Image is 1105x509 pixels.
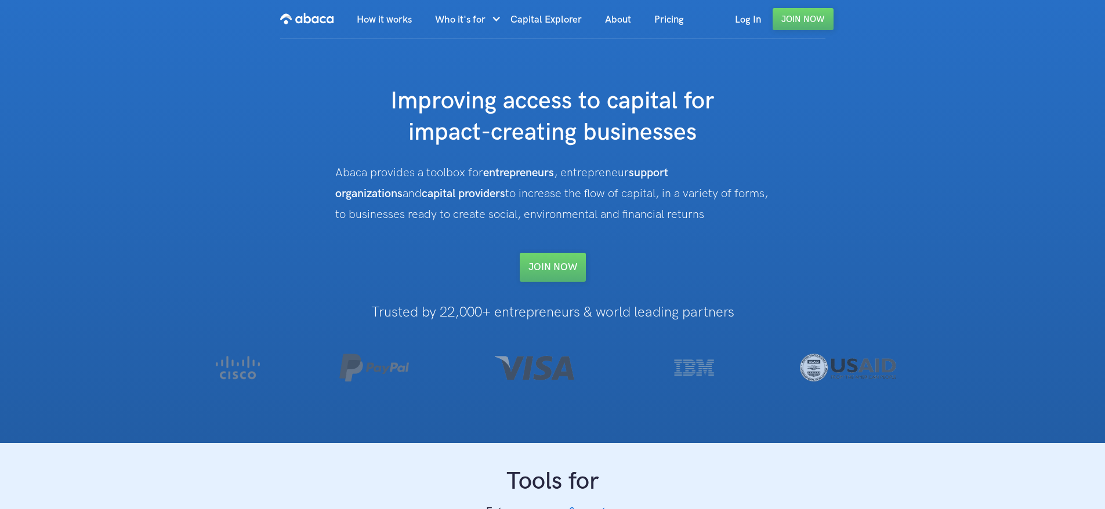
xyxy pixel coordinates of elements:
[280,9,334,28] img: Abaca logo
[335,162,770,225] div: Abaca provides a toolbox for , entrepreneur and to increase the flow of capital, in a variety of ...
[773,8,834,30] a: Join Now
[166,305,940,320] h1: Trusted by 22,000+ entrepreneurs & world leading partners
[321,86,785,148] h1: Improving access to capital for impact-creating businesses
[483,166,554,180] strong: entrepreneurs
[166,466,940,497] h1: Tools for
[520,253,586,282] a: Join NOW
[422,187,505,201] strong: capital providers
